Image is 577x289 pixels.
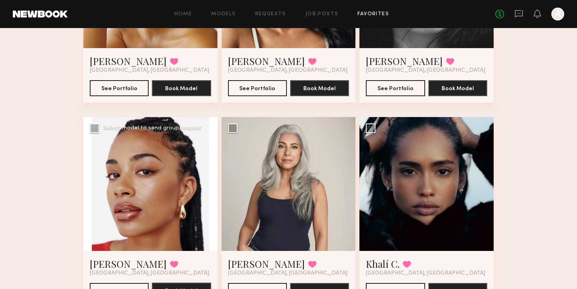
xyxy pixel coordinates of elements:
[90,55,167,67] a: [PERSON_NAME]
[228,55,305,67] a: [PERSON_NAME]
[255,12,286,17] a: Requests
[290,80,349,96] button: Book Model
[90,257,167,270] a: [PERSON_NAME]
[228,67,347,74] span: [GEOGRAPHIC_DATA], [GEOGRAPHIC_DATA]
[90,80,149,96] button: See Portfolio
[551,8,564,20] a: A
[152,85,211,91] a: Book Model
[290,85,349,91] a: Book Model
[90,270,209,277] span: [GEOGRAPHIC_DATA], [GEOGRAPHIC_DATA]
[103,125,202,131] div: Select model to send group request
[428,85,487,91] a: Book Model
[90,67,209,74] span: [GEOGRAPHIC_DATA], [GEOGRAPHIC_DATA]
[305,12,339,17] a: Job Posts
[228,80,287,96] button: See Portfolio
[366,55,443,67] a: [PERSON_NAME]
[366,67,485,74] span: [GEOGRAPHIC_DATA], [GEOGRAPHIC_DATA]
[366,270,485,277] span: [GEOGRAPHIC_DATA], [GEOGRAPHIC_DATA]
[366,80,425,96] button: See Portfolio
[152,80,211,96] button: Book Model
[228,257,305,270] a: [PERSON_NAME]
[211,12,236,17] a: Models
[366,257,399,270] a: Khalí C.
[174,12,192,17] a: Home
[428,80,487,96] button: Book Model
[357,12,389,17] a: Favorites
[228,270,347,277] span: [GEOGRAPHIC_DATA], [GEOGRAPHIC_DATA]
